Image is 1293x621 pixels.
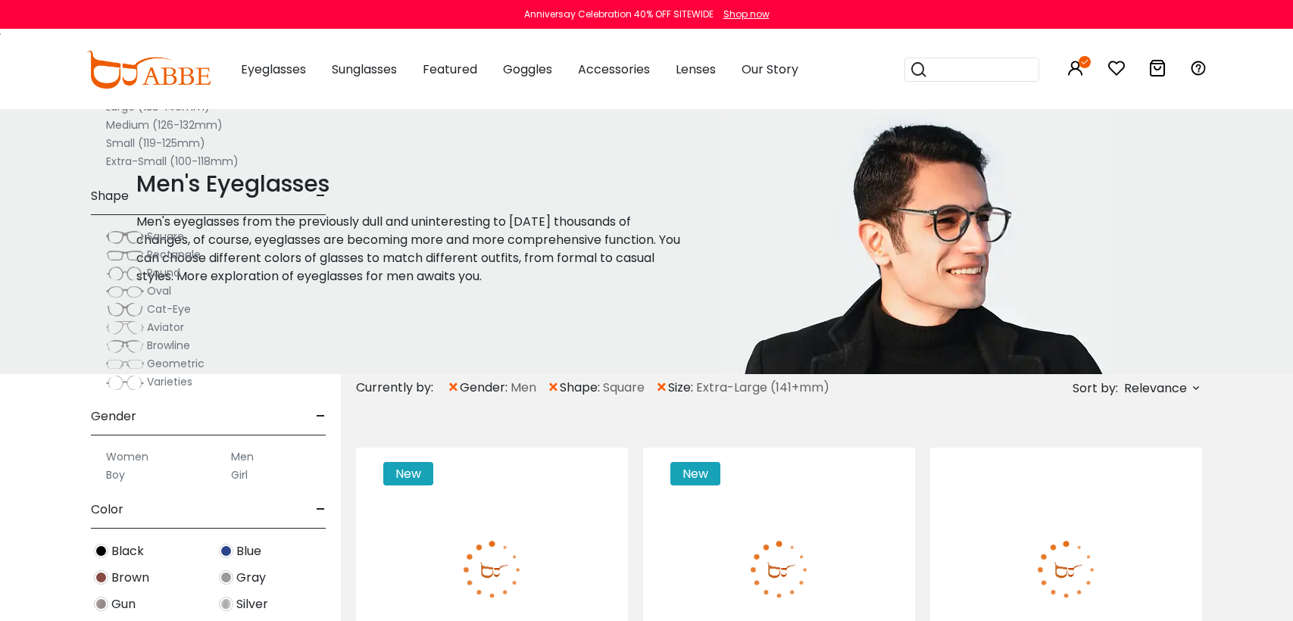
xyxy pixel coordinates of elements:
span: - [316,398,326,435]
span: Sort by: [1073,379,1118,397]
label: Men [231,448,254,466]
img: Cat-Eye.png [106,302,144,317]
span: Gray [236,569,266,587]
img: Varieties.png [106,375,144,391]
span: Color [91,491,123,528]
span: × [655,374,668,401]
span: New [670,462,720,485]
img: Oval.png [106,284,144,299]
span: Rectangle [147,247,201,262]
img: Brown [94,570,108,585]
span: Browline [147,338,190,353]
div: Shop now [723,8,770,21]
span: Men [511,379,536,397]
label: Girl [231,466,248,484]
span: Blue [236,542,261,560]
span: Square [147,229,184,244]
span: New [383,462,433,485]
span: Sunglasses [332,61,397,78]
span: shape: [560,379,603,397]
h1: Men's Eyeglasses [136,170,688,198]
span: Gun [111,595,136,613]
span: Gender [91,398,136,435]
img: Black [94,544,108,558]
span: Silver [236,595,268,613]
label: Boy [106,466,125,484]
span: Brown [111,569,149,587]
span: Black [111,542,144,560]
span: gender: [460,379,511,397]
span: Square [603,379,645,397]
span: Relevance [1124,375,1187,402]
span: × [547,374,560,401]
span: Cat-Eye [147,301,191,317]
span: Extra-Large (141+mm) [696,379,829,397]
img: Geometric.png [106,357,144,372]
div: Anniversay Celebration 40% OFF SITEWIDE [524,8,714,21]
p: Men's eyeglasses from the previously dull and uninteresting to [DATE] thousands of changes, of co... [136,213,688,286]
label: Medium (126-132mm) [106,116,223,134]
label: Extra-Small (100-118mm) [106,152,239,170]
img: Round.png [106,266,144,281]
span: × [447,374,460,401]
span: - [316,178,326,214]
img: Browline.png [106,339,144,354]
span: Varieties [147,374,192,389]
img: Blue [219,544,233,558]
img: men's eyeglasses [725,109,1110,374]
div: Currently by: [356,374,447,401]
img: Square.png [106,229,144,245]
span: Geometric [147,356,205,371]
a: Shop now [716,8,770,20]
span: Our Story [742,61,798,78]
img: Rectangle.png [106,248,144,263]
label: Women [106,448,148,466]
span: Accessories [578,61,650,78]
img: Aviator.png [106,320,144,335]
span: Eyeglasses [241,61,306,78]
span: - [316,491,326,528]
img: Gray [219,570,233,585]
label: Small (119-125mm) [106,134,205,152]
span: Round [147,265,180,280]
span: Featured [423,61,477,78]
img: Gun [94,597,108,611]
span: size: [668,379,696,397]
span: Goggles [503,61,552,78]
span: Oval [147,283,171,298]
span: Shape [91,178,129,214]
img: Silver [219,597,233,611]
img: abbeglasses.com [86,51,211,89]
span: Lenses [676,61,716,78]
span: Aviator [147,320,184,335]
